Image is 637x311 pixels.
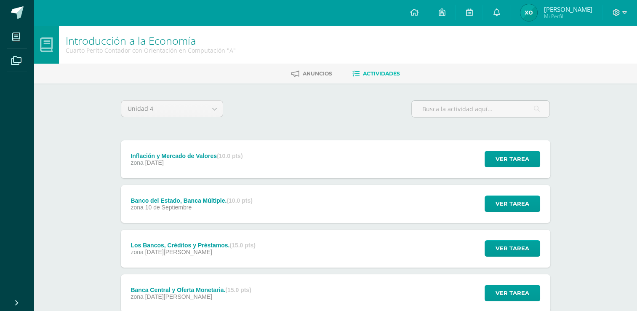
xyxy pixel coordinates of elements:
input: Busca la actividad aquí... [412,101,549,117]
a: Anuncios [291,67,332,80]
button: Ver tarea [485,285,540,301]
span: Ver tarea [496,285,529,301]
a: Actividades [352,67,400,80]
div: Los Bancos, Créditos y Préstamos. [131,242,255,249]
div: Inflación y Mercado de Valores [131,153,243,159]
a: Unidad 4 [121,101,223,117]
button: Ver tarea [485,151,540,167]
span: Unidad 4 [128,101,200,117]
span: Ver tarea [496,196,529,212]
span: [DATE][PERSON_NAME] [145,293,212,300]
a: Introducción a la Economía [66,33,196,48]
span: zona [131,249,143,255]
span: Anuncios [303,70,332,77]
span: 10 de Septiembre [145,204,192,211]
button: Ver tarea [485,240,540,257]
span: Ver tarea [496,241,529,256]
div: Banco del Estado, Banca Múltiple. [131,197,252,204]
span: [DATE] [145,159,164,166]
span: zona [131,159,143,166]
img: 908a9140ba353265005d14386c50dbce.png [520,4,537,21]
div: Cuarto Perito Contador con Orientación en Computación 'A' [66,46,236,54]
span: [PERSON_NAME] [544,5,592,13]
button: Ver tarea [485,196,540,212]
h1: Introducción a la Economía [66,35,236,46]
span: Actividades [363,70,400,77]
strong: (15.0 pts) [225,287,251,293]
div: Banca Central y Oferta Monetaria. [131,287,251,293]
strong: (10.0 pts) [217,153,243,159]
span: zona [131,293,143,300]
span: zona [131,204,143,211]
span: [DATE][PERSON_NAME] [145,249,212,255]
span: Ver tarea [496,151,529,167]
strong: (15.0 pts) [229,242,255,249]
span: Mi Perfil [544,13,592,20]
strong: (10.0 pts) [227,197,252,204]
